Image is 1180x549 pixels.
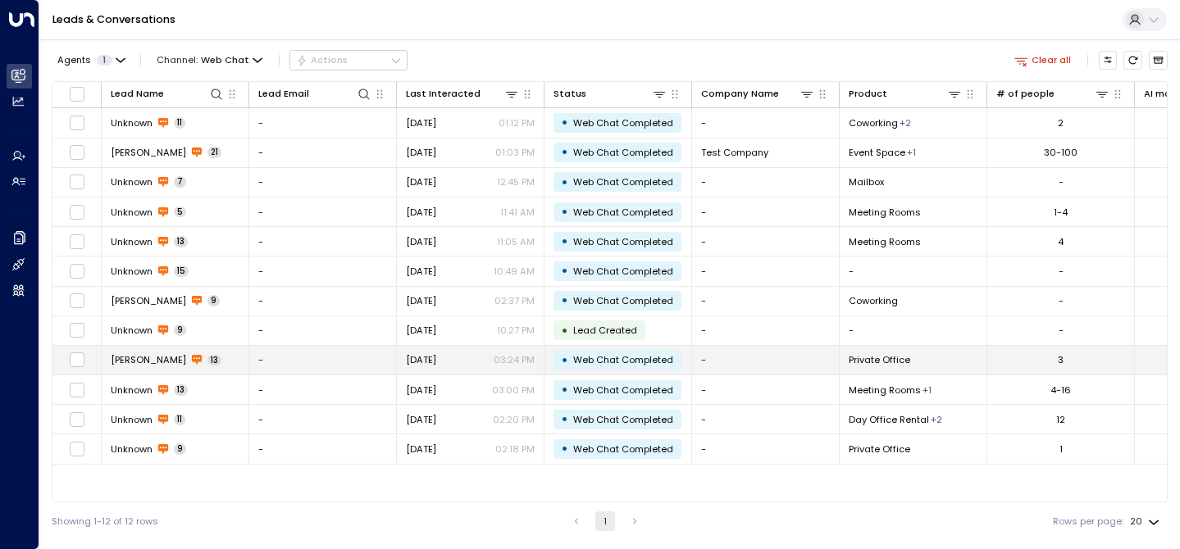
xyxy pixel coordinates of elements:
[111,175,153,188] span: Unknown
[406,324,436,337] span: Sep 10, 2025
[174,384,188,396] span: 13
[69,174,85,190] span: Toggle select row
[201,55,249,66] span: Web Chat
[701,146,768,159] span: Test Company
[1044,146,1077,159] div: 30-100
[493,413,535,426] p: 02:20 PM
[289,50,408,70] button: Actions
[561,260,568,282] div: •
[1056,413,1065,426] div: 12
[692,168,840,197] td: -
[69,86,85,102] span: Toggle select all
[840,316,987,345] td: -
[207,355,221,366] span: 13
[406,413,436,426] span: Sep 03, 2025
[406,146,436,159] span: Sep 12, 2025
[561,320,568,342] div: •
[492,383,535,397] p: 03:00 PM
[499,116,535,129] p: 01:12 PM
[573,324,637,337] span: Lead Created
[1123,51,1142,70] span: Refresh
[500,206,535,219] p: 11:41 AM
[497,175,535,188] p: 12:45 PM
[52,12,175,26] a: Leads & Conversations
[907,146,916,159] div: Meeting Rooms
[573,413,673,426] span: Web Chat Completed
[249,375,397,404] td: -
[406,442,436,456] span: Sep 03, 2025
[566,511,645,531] nav: pagination navigation
[207,295,220,306] span: 9
[849,86,962,102] div: Product
[174,443,186,455] span: 9
[249,108,397,137] td: -
[69,411,85,428] span: Toggle select row
[1059,442,1063,456] div: 1
[69,144,85,161] span: Toggle select row
[554,86,667,102] div: Status
[111,86,164,102] div: Lead Name
[495,442,535,456] p: 02:18 PM
[69,204,85,220] span: Toggle select row
[849,86,887,102] div: Product
[1050,383,1071,397] div: 4-16
[406,206,436,219] span: Sep 12, 2025
[406,86,519,102] div: Last Interacted
[692,108,840,137] td: -
[497,324,535,337] p: 10:27 PM
[573,353,673,366] span: Web Chat Completed
[174,206,186,218] span: 5
[289,50,408,70] div: Button group with a nested menu
[849,353,910,366] span: Private Office
[497,235,535,248] p: 11:05 AM
[840,256,987,285] td: -
[111,442,153,456] span: Unknown
[561,438,568,460] div: •
[249,346,397,374] td: -
[152,51,268,69] span: Channel:
[849,116,898,129] span: Coworking
[249,287,397,315] td: -
[406,116,436,129] span: Sep 12, 2025
[561,230,568,252] div: •
[174,265,189,277] span: 15
[406,353,436,366] span: Sep 04, 2025
[849,175,884,188] span: Mailbox
[849,235,921,248] span: Meeting Rooms
[573,442,673,456] span: Web Chat Completed
[1059,175,1064,188] div: -
[69,352,85,368] span: Toggle select row
[573,206,673,219] span: Web Chat Completed
[1059,265,1064,278] div: -
[249,227,397,256] td: -
[1149,51,1168,70] button: Archived Leads
[701,86,814,102] div: Company Name
[174,176,186,188] span: 7
[554,86,586,102] div: Status
[111,413,153,426] span: Unknown
[111,383,153,397] span: Unknown
[1058,353,1064,366] div: 3
[561,141,568,163] div: •
[296,54,348,66] div: Actions
[573,235,673,248] span: Web Chat Completed
[1058,116,1064,129] div: 2
[249,434,397,463] td: -
[1130,511,1163,532] div: 20
[111,353,186,366] span: Chris
[111,235,153,248] span: Unknown
[561,171,568,193] div: •
[573,383,673,397] span: Web Chat Completed
[406,294,436,307] span: Sep 11, 2025
[174,236,188,247] span: 13
[931,413,942,426] div: Event Space,Meeting Rooms
[111,86,224,102] div: Lead Name
[1058,235,1064,248] div: 4
[561,111,568,134] div: •
[406,175,436,188] span: Sep 12, 2025
[152,51,268,69] button: Channel:Web Chat
[1054,206,1068,219] div: 1-4
[69,441,85,457] span: Toggle select row
[52,515,158,529] div: Showing 1-12 of 12 rows
[1099,51,1118,70] button: Customize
